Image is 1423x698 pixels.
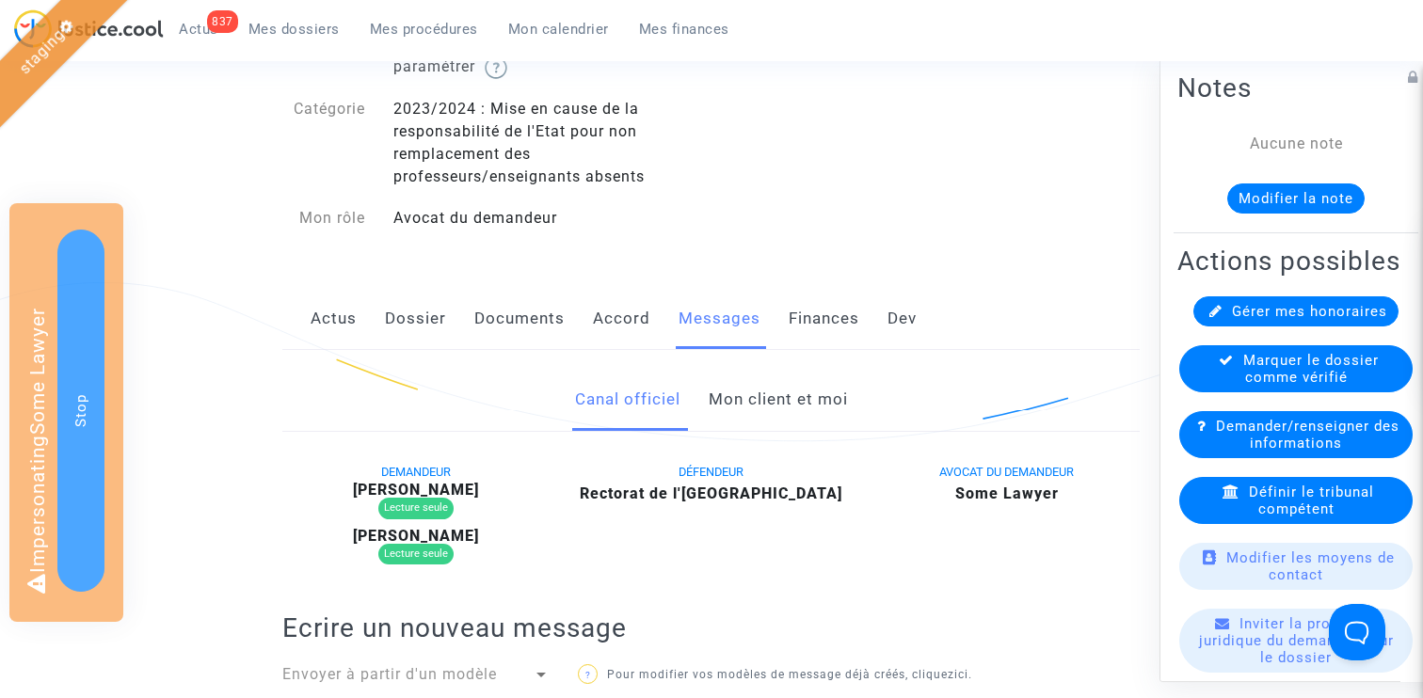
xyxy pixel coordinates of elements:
span: Gérer mes honoraires [1232,303,1387,320]
div: 2023/2024 : Mise en cause de la responsabilité de l'Etat pour non remplacement des professeurs/en... [379,98,711,188]
h2: Actions possibles [1177,245,1415,278]
a: Dossier [385,288,446,350]
span: Mes dossiers [248,21,340,38]
p: Pour modifier vos modèles de message déjà créés, cliquez . [578,663,993,687]
a: Mes procédures [355,15,493,43]
a: Mes dossiers [233,15,355,43]
a: Messages [679,288,760,350]
span: Envoyer à partir d'un modèle [282,665,497,683]
button: Modifier la note [1227,183,1365,214]
span: Définir le tribunal compétent [1249,484,1374,517]
span: Mes procédures [370,21,478,38]
div: Lecture seule [378,498,454,519]
b: [PERSON_NAME] [353,527,479,545]
b: Some Lawyer [955,484,1059,502]
a: Finances [789,288,859,350]
span: Actus [179,21,218,38]
a: Mon client et moi [709,369,848,431]
iframe: Help Scout Beacon - Open [1329,604,1385,660]
div: 837 [207,10,238,33]
div: Catégorie [268,98,379,188]
span: AVOCAT DU DEMANDEUR [939,465,1074,479]
h2: Notes [1177,71,1415,104]
b: Rectorat de l'[GEOGRAPHIC_DATA] [580,484,842,502]
a: Actus [311,288,357,350]
a: Accord [593,288,650,350]
h2: Ecrire un nouveau message [282,611,1140,644]
span: Mon calendrier [508,21,609,38]
div: Lecture seule [378,544,454,565]
div: Impersonating [9,203,123,622]
span: Stop [72,394,89,427]
span: Demander/renseigner des informations [1216,418,1399,452]
span: ? [585,670,591,680]
button: Stop [57,230,104,592]
a: staging [15,25,68,78]
a: 837Actus [164,15,233,43]
div: Aucune note [1206,133,1386,155]
a: ici [954,668,968,681]
span: Inviter la protection juridique du demandeur sur le dossier [1199,615,1394,666]
b: [PERSON_NAME] [353,481,479,499]
a: Documents [474,288,565,350]
a: Mes finances [624,15,744,43]
a: Canal officiel [575,369,680,431]
div: Mon rôle [268,207,379,230]
span: DÉFENDEUR [679,465,743,479]
span: Marquer le dossier comme vérifié [1243,352,1379,386]
span: Mes finances [639,21,729,38]
a: Mon calendrier [493,15,624,43]
span: Modifier les moyens de contact [1226,549,1395,583]
span: DEMANDEUR [381,465,451,479]
a: Dev [887,288,917,350]
img: help.svg [485,56,507,79]
div: Avocat du demandeur [379,207,711,230]
img: jc-logo.svg [14,9,164,48]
